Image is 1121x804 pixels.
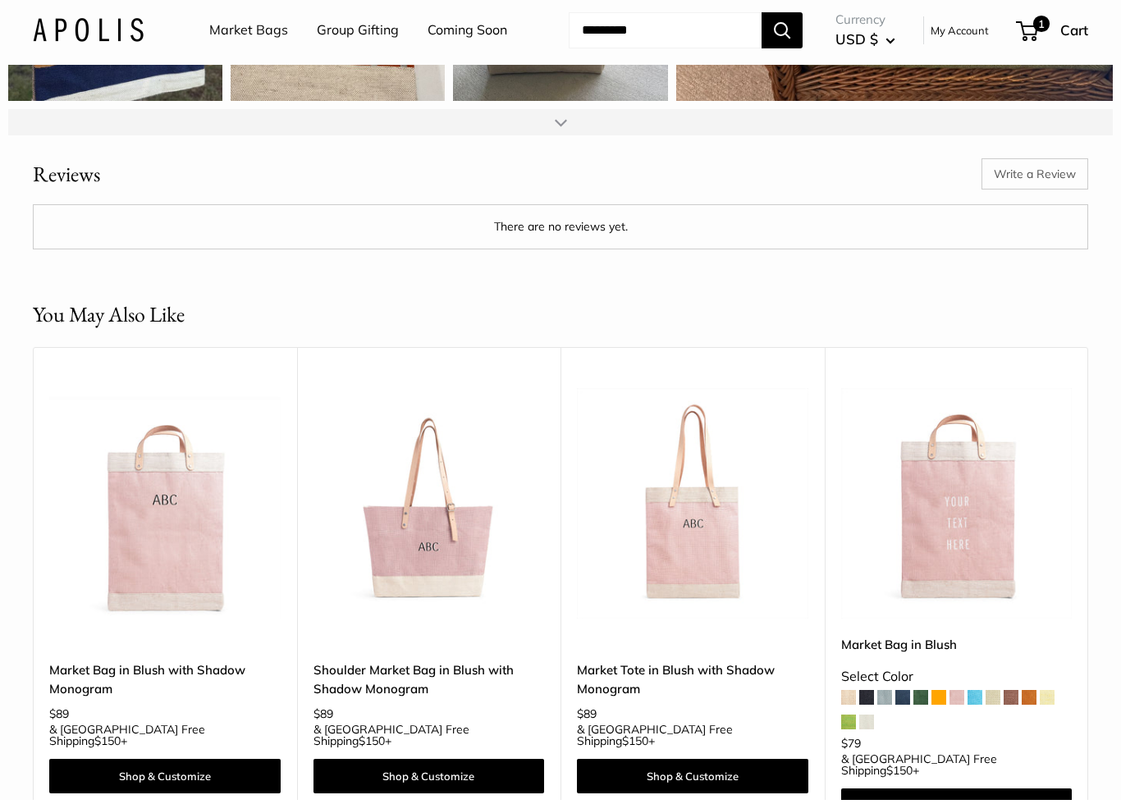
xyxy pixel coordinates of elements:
span: $89 [313,711,333,726]
span: 1 [1033,20,1050,36]
a: Market Bag in Blush [841,640,1073,659]
span: USD $ [835,34,878,52]
span: $89 [49,711,69,726]
img: description_Our first Blush Market Bag [841,393,1073,624]
a: 1 Cart [1018,21,1088,48]
a: Market Tote in Blush with Shadow Monogram [577,665,808,704]
span: $150 [94,738,121,753]
a: Market Bags [209,22,288,47]
span: & [GEOGRAPHIC_DATA] Free Shipping + [49,729,281,751]
a: My Account [931,25,989,44]
a: Market Tote in Blush with Shadow MonogramMarket Tote in Blush with Shadow Monogram [577,393,808,624]
h2: You May Also Like [33,304,185,336]
span: $79 [841,741,861,756]
a: Coming Soon [428,22,507,47]
span: Currency [835,12,895,35]
a: Shoulder Market Bag in Blush with Shadow Monogram [313,665,545,704]
a: description_Our first Blush Market BagMarket Bag in Blush [841,393,1073,624]
img: Shoulder Market Bag in Blush with Shadow Monogram [313,393,545,624]
a: Shoulder Market Bag in Blush with Shadow MonogramShoulder Market Bag in Blush with Shadow Monogram [313,393,545,624]
span: $150 [359,738,385,753]
p: There are no reviews yet. [45,222,1076,242]
a: Write a Review [981,163,1088,194]
span: Cart [1060,25,1088,43]
span: & [GEOGRAPHIC_DATA] Free Shipping + [841,758,1073,781]
span: $150 [886,768,913,783]
div: Select Color [841,669,1073,694]
iframe: Sign Up via Text for Offers [13,742,176,791]
a: Shop & Customize [577,764,808,798]
a: Group Gifting [317,22,399,47]
img: Apolis [33,22,144,46]
img: Market Bag in Blush with Shadow Monogram [49,393,281,624]
span: & [GEOGRAPHIC_DATA] Free Shipping + [577,729,808,751]
span: $89 [577,711,597,726]
span: $150 [622,738,648,753]
img: Market Tote in Blush with Shadow Monogram [577,393,808,624]
a: Market Bag in Blush with Shadow MonogramMarket Bag in Blush with Shadow Monogram [49,393,281,624]
a: Shop & Customize [313,764,545,798]
button: Search [762,16,803,53]
input: Search... [569,16,762,53]
a: Market Bag in Blush with Shadow Monogram [49,665,281,704]
span: & [GEOGRAPHIC_DATA] Free Shipping + [313,729,545,751]
button: USD $ [835,30,895,57]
